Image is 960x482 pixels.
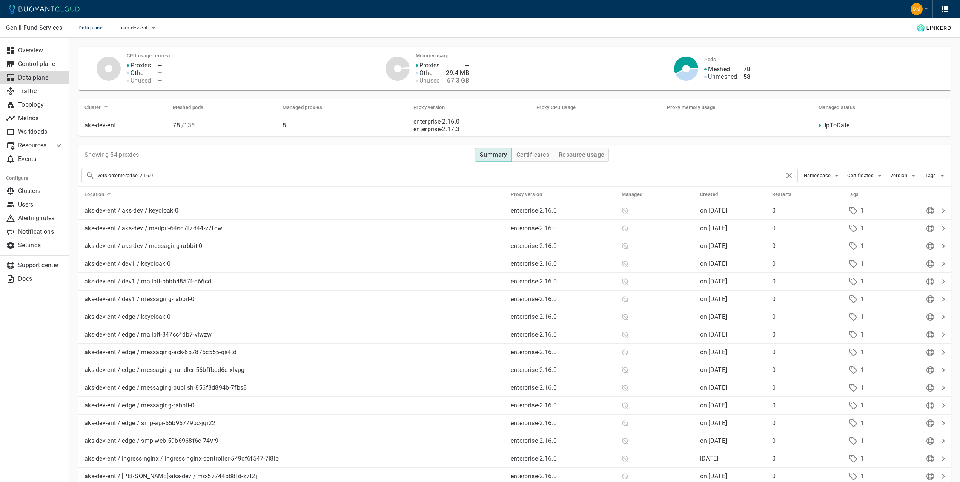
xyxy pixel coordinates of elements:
h5: Proxy CPU usage [536,104,576,110]
p: Overview [18,47,63,54]
p: Docs [18,275,63,283]
relative-time: on [DATE] [700,295,727,303]
p: enterprise-2.16.0 [511,260,616,268]
p: Traffic [18,87,63,95]
img: Dmytro Bielik [911,3,923,15]
h5: Proxy version [413,104,445,110]
button: aks-dev-ent [121,22,158,34]
p: Topology [18,101,63,109]
relative-time: on [DATE] [700,278,727,285]
h4: 67.3 GB [446,77,469,84]
relative-time: on [DATE] [700,366,727,373]
p: aks-dev-ent / [PERSON_NAME]-aks-dev / mc-57744b88fd-z7t2j [84,473,505,480]
p: 0 [772,384,842,392]
span: Send diagnostics to Buoyant [925,420,936,426]
relative-time: [DATE] [700,455,719,462]
p: aks-dev-ent / aks-dev / keycloak-0 [84,207,505,214]
relative-time: on [DATE] [700,402,727,409]
span: Fri, 08 Aug 2025 19:42:23 GMT+3 / Fri, 08 Aug 2025 16:42:23 UTC [700,455,719,462]
span: Created [700,191,728,198]
relative-time: on [DATE] [700,419,727,427]
span: Proxy version [413,104,455,111]
relative-time: on [DATE] [700,331,727,338]
p: 1 [860,384,864,392]
div: 1 [848,347,899,358]
p: 1 [860,455,864,462]
p: Unused [419,77,440,84]
p: 0 [772,242,842,250]
p: aks-dev-ent / edge / smp-api-55b96779bc-jqr22 [84,419,505,427]
p: 0 [772,402,842,409]
h5: Managed status [819,104,856,110]
div: 1 [848,294,899,305]
relative-time: on [DATE] [700,260,727,267]
p: Metrics [18,115,63,122]
span: Restarts [772,191,802,198]
p: 0 [772,278,842,285]
span: Meshed pods [173,104,213,111]
p: Events [18,155,63,163]
span: Send diagnostics to Buoyant [925,243,936,249]
div: 1 [848,240,899,252]
p: aks-dev-ent / ingress-nginx / ingress-nginx-controller-549cf6f547-7l8lb [84,455,505,462]
p: Data plane [18,74,63,81]
h4: 58 [743,73,751,81]
h4: — [157,69,162,77]
p: aks-dev-ent / edge / keycloak-0 [84,313,505,321]
p: 0 [772,349,842,356]
p: enterprise-2.16.0 [511,207,616,214]
p: 1 [860,473,864,480]
p: 1 [860,349,864,356]
p: 0 [772,419,842,427]
span: Send diagnostics to Buoyant [925,331,936,337]
div: 1 [848,382,899,393]
p: 0 [772,295,842,303]
p: — [536,122,661,129]
input: Search [98,170,785,181]
p: 0 [772,225,842,232]
p: Other [419,69,435,77]
div: 1 [848,223,899,234]
span: Send diagnostics to Buoyant [925,314,936,320]
span: Wed, 16 Apr 2025 16:43:34 GMT+3 / Wed, 16 Apr 2025 13:43:34 UTC [700,313,727,320]
div: 1 [848,364,899,376]
h4: — [157,62,162,69]
span: Send diagnostics to Buoyant [925,438,936,444]
p: enterprise-2.16.0 [511,313,616,321]
p: aks-dev-ent / edge / messaging-handler-56bffbcd6d-xlvpg [84,366,505,374]
span: Location [84,191,114,198]
span: aks-dev-ent [121,25,149,31]
span: Managed status [819,104,865,111]
div: 1 [848,311,899,323]
p: Gen II Fund Services [6,24,63,32]
p: Users [18,201,63,208]
p: aks-dev-ent / edge / messaging-publish-856f8d894b-7fbs8 [84,384,505,392]
p: enterprise-2.16.0 [511,242,616,250]
p: enterprise-2.16.0 [511,278,616,285]
button: Namespace [804,170,842,181]
h5: Meshed pods [173,104,203,110]
span: Mon, 09 Jun 2025 19:35:39 GMT+3 / Mon, 09 Jun 2025 16:35:39 UTC [700,295,727,303]
p: Control plane [18,60,63,68]
p: 1 [860,419,864,427]
p: enterprise-2.16.0 [511,225,616,232]
p: enterprise-2.16.0 [511,419,616,427]
p: aks-dev-ent [84,122,167,129]
span: Wed, 05 Mar 2025 15:58:13 GMT+2 / Wed, 05 Mar 2025 13:58:13 UTC [700,331,727,338]
p: 0 [772,437,842,445]
p: aks-dev-ent / edge / smp-web-59b6968f6c-74vr9 [84,437,505,445]
span: Proxy CPU usage [536,104,586,111]
span: Tue, 15 Apr 2025 18:37:19 GMT+3 / Tue, 15 Apr 2025 15:37:19 UTC [700,473,727,480]
p: 1 [860,242,864,250]
button: Certificates [511,148,554,162]
span: Proxy version [511,191,552,198]
span: Tue, 11 Mar 2025 11:01:10 GMT+2 / Tue, 11 Mar 2025 09:01:10 UTC [700,419,727,427]
p: Showing 54 proxies [84,151,139,159]
p: aks-dev-ent / dev1 / mailpit-bbbb4857f-d66cd [84,278,505,285]
p: 1 [860,331,864,338]
p: Alerting rules [18,214,63,222]
h5: Tags [848,191,859,197]
span: Tue, 11 Mar 2025 11:01:20 GMT+2 / Tue, 11 Mar 2025 09:01:20 UTC [700,402,727,409]
span: Tue, 11 Mar 2025 11:01:01 GMT+2 / Tue, 11 Mar 2025 09:01:01 UTC [700,366,727,373]
span: Tue, 11 Mar 2025 11:01:13 GMT+2 / Tue, 11 Mar 2025 09:01:13 UTC [700,437,727,444]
